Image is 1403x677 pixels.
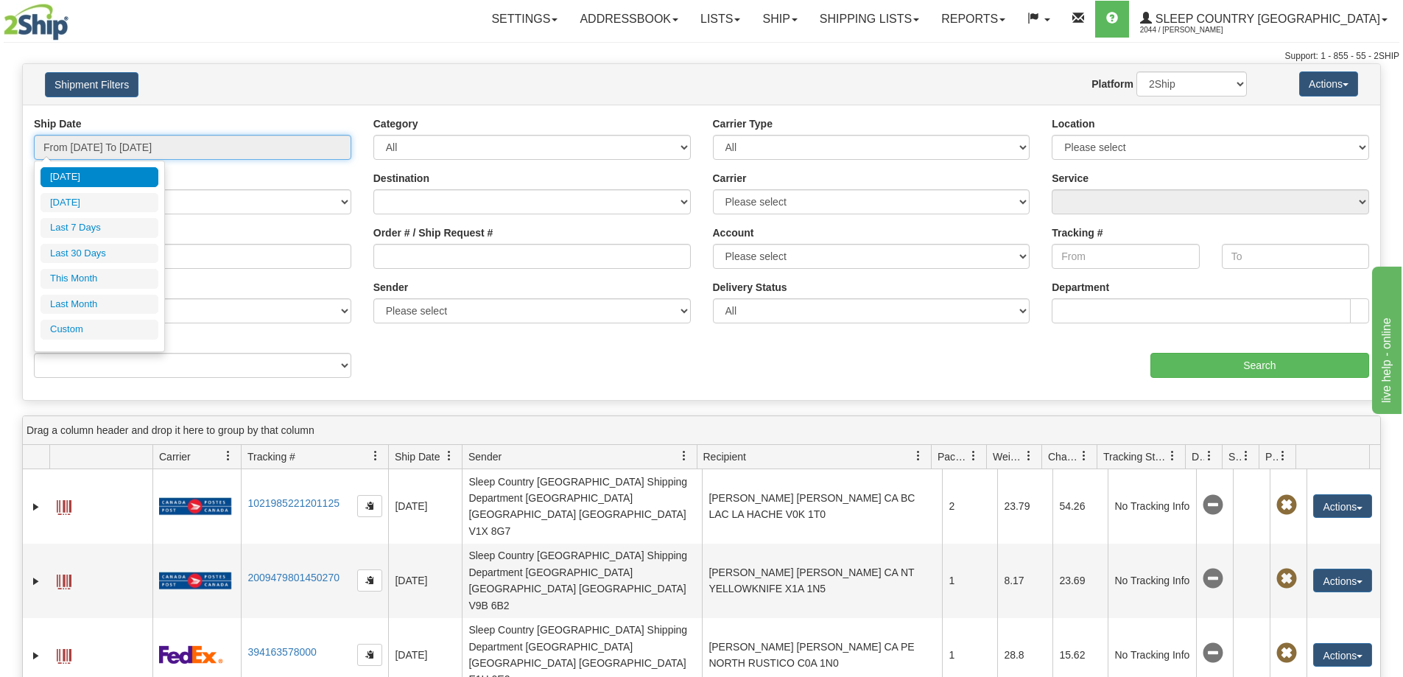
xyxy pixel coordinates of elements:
[480,1,569,38] a: Settings
[29,574,43,589] a: Expand
[41,295,158,315] li: Last Month
[462,469,702,544] td: Sleep Country [GEOGRAPHIC_DATA] Shipping Department [GEOGRAPHIC_DATA] [GEOGRAPHIC_DATA] [GEOGRAPH...
[1276,643,1297,664] span: Pickup Not Assigned
[11,9,136,27] div: live help - online
[1152,13,1380,25] span: Sleep Country [GEOGRAPHIC_DATA]
[247,497,340,509] a: 1021985221201125
[1140,23,1251,38] span: 2044 / [PERSON_NAME]
[906,443,931,469] a: Recipient filter column settings
[1197,443,1222,469] a: Delivery Status filter column settings
[1052,244,1199,269] input: From
[462,544,702,618] td: Sleep Country [GEOGRAPHIC_DATA] Shipping Department [GEOGRAPHIC_DATA] [GEOGRAPHIC_DATA] [GEOGRAPH...
[57,568,71,592] a: Label
[942,469,997,544] td: 2
[41,269,158,289] li: This Month
[1048,449,1079,464] span: Charge
[34,116,82,131] label: Ship Date
[809,1,930,38] a: Shipping lists
[395,449,440,464] span: Ship Date
[41,167,158,187] li: [DATE]
[159,497,231,516] img: 20 - Canada Post
[1016,443,1041,469] a: Weight filter column settings
[938,449,968,464] span: Packages
[29,648,43,663] a: Expand
[930,1,1016,38] a: Reports
[29,499,43,514] a: Expand
[1052,544,1108,618] td: 23.69
[388,544,462,618] td: [DATE]
[373,116,418,131] label: Category
[1203,495,1223,516] span: No Tracking Info
[57,642,71,666] a: Label
[672,443,697,469] a: Sender filter column settings
[1091,77,1133,91] label: Platform
[569,1,689,38] a: Addressbook
[997,544,1052,618] td: 8.17
[1276,495,1297,516] span: Pickup Not Assigned
[1052,171,1089,186] label: Service
[993,449,1024,464] span: Weight
[1222,244,1369,269] input: To
[23,416,1380,445] div: grid grouping header
[1103,449,1167,464] span: Tracking Status
[1313,643,1372,667] button: Actions
[1313,494,1372,518] button: Actions
[751,1,808,38] a: Ship
[1369,263,1402,413] iframe: chat widget
[1160,443,1185,469] a: Tracking Status filter column settings
[689,1,751,38] a: Lists
[713,280,787,295] label: Delivery Status
[961,443,986,469] a: Packages filter column settings
[1276,569,1297,589] span: Pickup Not Assigned
[1052,116,1094,131] label: Location
[437,443,462,469] a: Ship Date filter column settings
[1228,449,1241,464] span: Shipment Issues
[4,50,1399,63] div: Support: 1 - 855 - 55 - 2SHIP
[357,495,382,517] button: Copy to clipboard
[45,72,138,97] button: Shipment Filters
[4,4,68,41] img: logo2044.jpg
[1265,449,1278,464] span: Pickup Status
[247,646,316,658] a: 394163578000
[1203,569,1223,589] span: No Tracking Info
[703,449,746,464] span: Recipient
[357,644,382,666] button: Copy to clipboard
[1192,449,1204,464] span: Delivery Status
[1052,280,1109,295] label: Department
[1108,544,1196,618] td: No Tracking Info
[41,218,158,238] li: Last 7 Days
[1150,353,1369,378] input: Search
[159,645,223,664] img: 2 - FedEx
[363,443,388,469] a: Tracking # filter column settings
[159,572,231,590] img: 20 - Canada Post
[1270,443,1295,469] a: Pickup Status filter column settings
[1203,643,1223,664] span: No Tracking Info
[41,320,158,340] li: Custom
[247,449,295,464] span: Tracking #
[1313,569,1372,592] button: Actions
[997,469,1052,544] td: 23.79
[713,171,747,186] label: Carrier
[41,244,158,264] li: Last 30 Days
[1072,443,1097,469] a: Charge filter column settings
[1052,469,1108,544] td: 54.26
[373,225,493,240] label: Order # / Ship Request #
[942,544,997,618] td: 1
[373,171,429,186] label: Destination
[1299,71,1358,97] button: Actions
[1129,1,1399,38] a: Sleep Country [GEOGRAPHIC_DATA] 2044 / [PERSON_NAME]
[702,544,942,618] td: [PERSON_NAME] [PERSON_NAME] CA NT YELLOWKNIFE X1A 1N5
[41,193,158,213] li: [DATE]
[357,569,382,592] button: Copy to clipboard
[468,449,502,464] span: Sender
[247,572,340,583] a: 2009479801450270
[57,494,71,517] a: Label
[713,116,773,131] label: Carrier Type
[1234,443,1259,469] a: Shipment Issues filter column settings
[713,225,754,240] label: Account
[702,469,942,544] td: [PERSON_NAME] [PERSON_NAME] CA BC LAC LA HACHE V0K 1T0
[388,469,462,544] td: [DATE]
[1108,469,1196,544] td: No Tracking Info
[159,449,191,464] span: Carrier
[216,443,241,469] a: Carrier filter column settings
